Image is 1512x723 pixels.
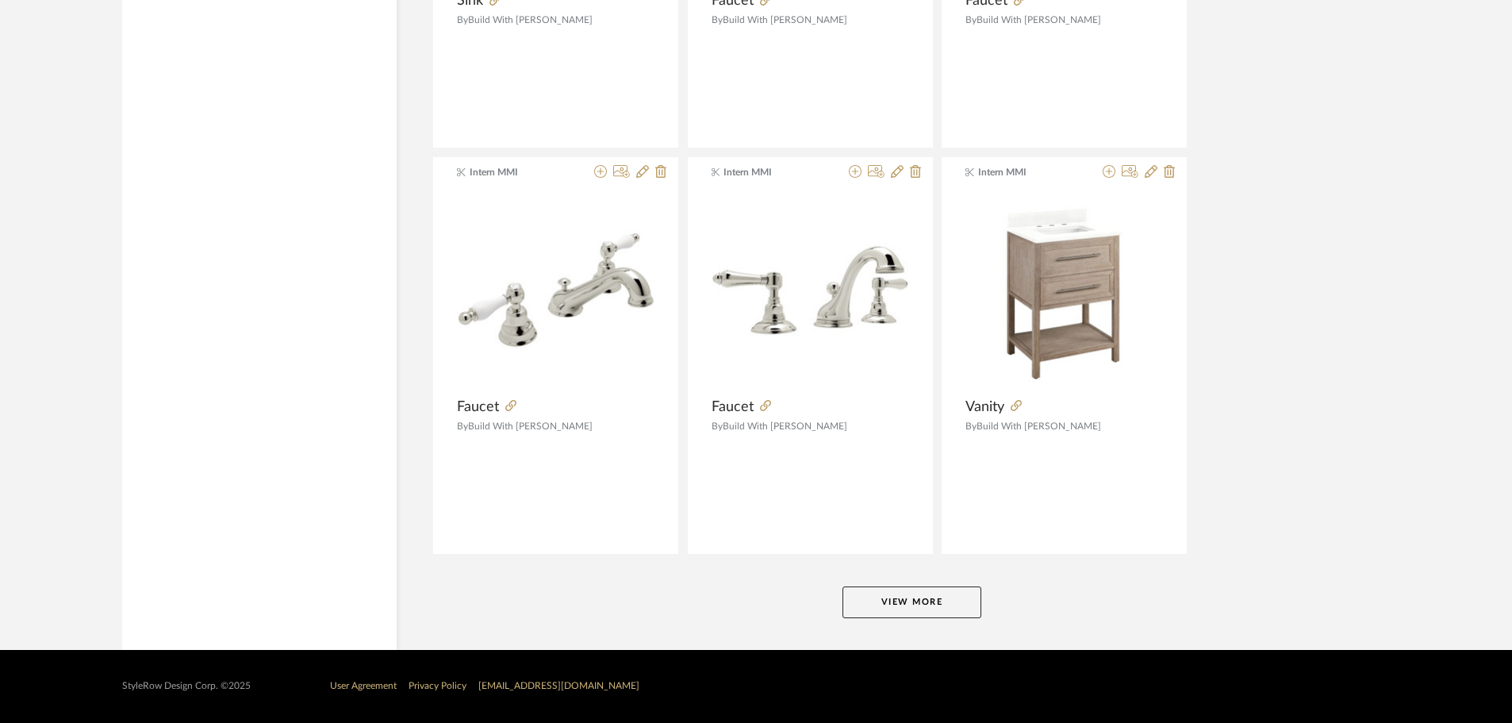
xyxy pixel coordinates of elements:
[978,165,1078,179] span: Intern MMI
[478,681,639,690] a: [EMAIL_ADDRESS][DOMAIN_NAME]
[457,421,468,431] span: By
[712,191,909,389] img: Faucet
[723,421,847,431] span: Build With [PERSON_NAME]
[965,191,1163,389] img: Vanity
[842,586,981,618] button: View More
[712,15,723,25] span: By
[468,421,593,431] span: Build With [PERSON_NAME]
[468,15,593,25] span: Build With [PERSON_NAME]
[977,421,1101,431] span: Build With [PERSON_NAME]
[965,421,977,431] span: By
[122,680,251,692] div: StyleRow Design Corp. ©2025
[330,681,397,690] a: User Agreement
[965,398,1004,416] span: Vanity
[977,15,1101,25] span: Build With [PERSON_NAME]
[712,421,723,431] span: By
[712,398,754,416] span: Faucet
[409,681,466,690] a: Privacy Policy
[965,191,1163,390] div: 0
[965,15,977,25] span: By
[457,191,654,389] img: Faucet
[723,165,823,179] span: Intern MMI
[723,15,847,25] span: Build With [PERSON_NAME]
[470,165,570,179] span: Intern MMI
[457,15,468,25] span: By
[457,398,499,416] span: Faucet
